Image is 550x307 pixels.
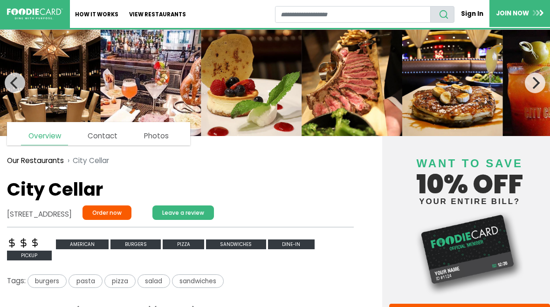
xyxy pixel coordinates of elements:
[172,276,224,286] a: sandwiches
[69,274,102,288] span: pasta
[7,179,354,200] h1: City Cellar
[21,127,68,145] a: Overview
[64,156,109,166] li: City Cellar
[389,145,550,205] h4: 10% off
[416,157,522,170] span: Want to save
[104,274,136,288] span: pizza
[268,239,315,248] a: Dine-in
[7,122,190,145] nav: page links
[525,73,545,93] button: Next
[137,274,170,288] span: salad
[26,276,69,286] a: burgers
[110,239,163,248] a: burgers
[69,276,104,286] a: pasta
[430,6,454,23] button: search
[5,73,25,93] button: Previous
[163,239,204,249] span: pizza
[7,250,52,259] a: Pickup
[137,276,172,286] a: salad
[7,209,72,220] address: [STREET_ADDRESS]
[7,8,63,20] img: FoodieCard; Eat, Drink, Save, Donate
[454,6,489,22] a: Sign In
[152,205,214,220] a: Leave a review
[7,251,52,260] span: Pickup
[172,274,224,288] span: sandwiches
[110,239,161,249] span: burgers
[7,156,64,166] a: Our Restaurants
[163,239,206,248] a: pizza
[27,274,67,288] span: burgers
[7,150,354,171] nav: breadcrumb
[137,127,176,145] a: Photos
[389,210,550,296] img: Foodie Card
[389,198,550,205] small: your entire bill?
[7,274,354,292] div: Tags:
[206,239,266,249] span: sandwiches
[206,239,268,248] a: sandwiches
[268,239,315,249] span: Dine-in
[104,276,137,286] a: pizza
[81,127,124,145] a: Contact
[275,6,431,23] input: restaurant search
[56,239,111,248] a: american
[82,205,131,220] a: Order now
[56,239,109,249] span: american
